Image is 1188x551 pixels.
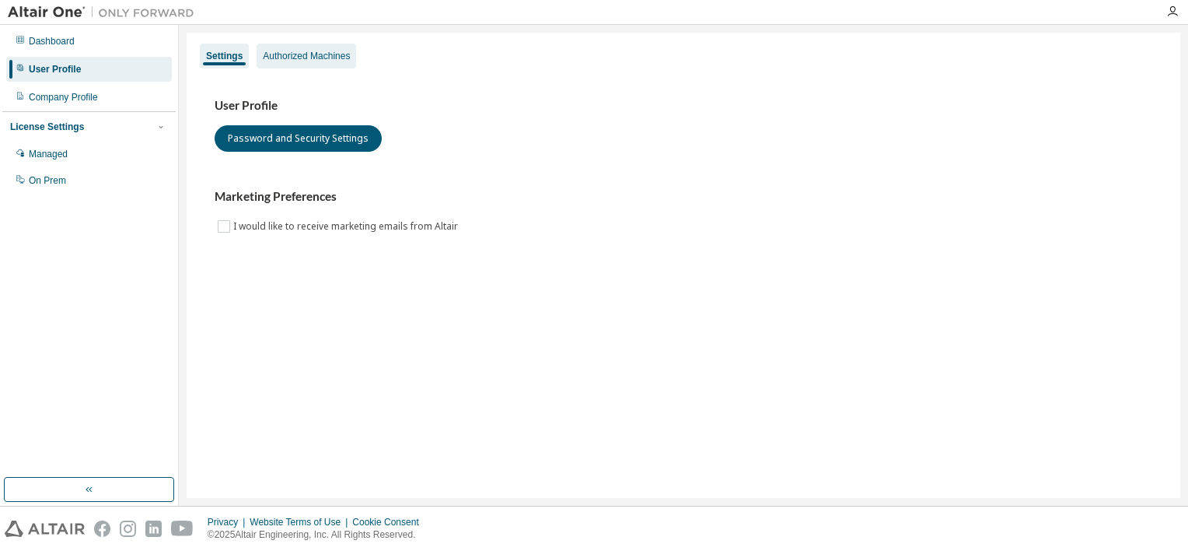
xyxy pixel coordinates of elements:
[94,521,110,537] img: facebook.svg
[206,50,243,62] div: Settings
[29,91,98,104] div: Company Profile
[208,516,250,528] div: Privacy
[10,121,84,133] div: License Settings
[29,174,66,187] div: On Prem
[8,5,202,20] img: Altair One
[120,521,136,537] img: instagram.svg
[5,521,85,537] img: altair_logo.svg
[215,189,1152,205] h3: Marketing Preferences
[171,521,194,537] img: youtube.svg
[29,35,75,47] div: Dashboard
[29,63,81,75] div: User Profile
[29,148,68,160] div: Managed
[250,516,352,528] div: Website Terms of Use
[233,217,461,236] label: I would like to receive marketing emails from Altair
[263,50,350,62] div: Authorized Machines
[215,125,382,152] button: Password and Security Settings
[145,521,162,537] img: linkedin.svg
[352,516,428,528] div: Cookie Consent
[208,528,428,542] p: © 2025 Altair Engineering, Inc. All Rights Reserved.
[215,98,1152,114] h3: User Profile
